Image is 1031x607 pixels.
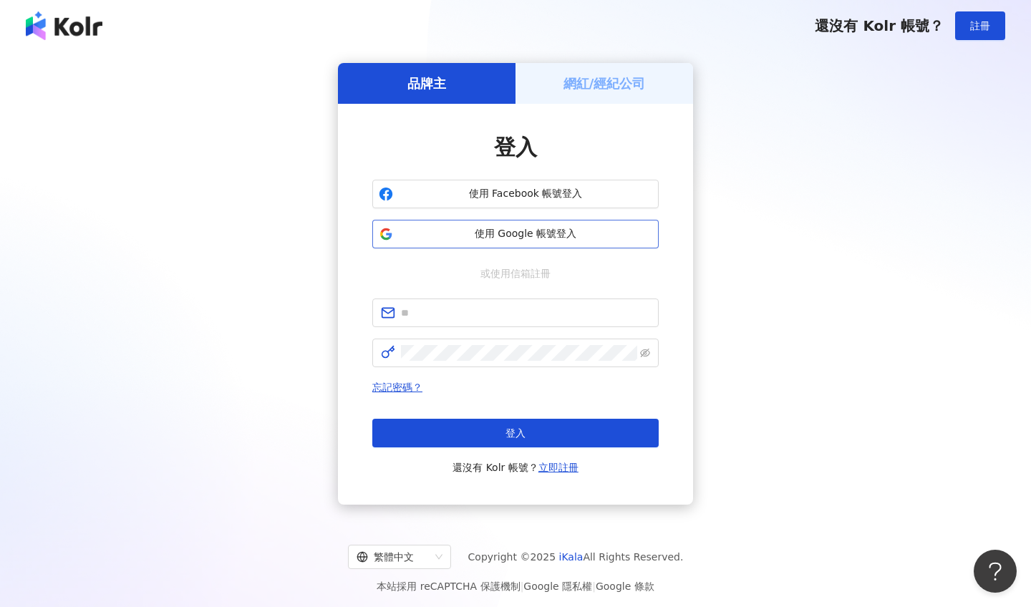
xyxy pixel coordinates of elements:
div: 繁體中文 [357,545,430,568]
iframe: Help Scout Beacon - Open [974,550,1017,593]
a: Google 條款 [596,581,654,592]
span: 使用 Facebook 帳號登入 [399,187,652,201]
span: 登入 [494,135,537,160]
span: eye-invisible [640,348,650,358]
button: 使用 Google 帳號登入 [372,220,659,248]
a: 忘記密碼？ [372,382,422,393]
a: Google 隱私權 [523,581,592,592]
button: 登入 [372,419,659,447]
span: | [592,581,596,592]
span: 登入 [505,427,526,439]
span: 還沒有 Kolr 帳號？ [452,459,579,476]
span: 本站採用 reCAPTCHA 保護機制 [377,578,654,595]
a: iKala [559,551,584,563]
span: | [521,581,524,592]
button: 使用 Facebook 帳號登入 [372,180,659,208]
img: logo [26,11,102,40]
span: 還沒有 Kolr 帳號？ [815,17,944,34]
span: Copyright © 2025 All Rights Reserved. [468,548,684,565]
button: 註冊 [955,11,1005,40]
h5: 品牌主 [407,74,446,92]
h5: 網紅/經紀公司 [563,74,646,92]
span: 或使用信箱註冊 [470,266,561,281]
span: 註冊 [970,20,990,31]
span: 使用 Google 帳號登入 [399,227,652,241]
a: 立即註冊 [538,462,579,473]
